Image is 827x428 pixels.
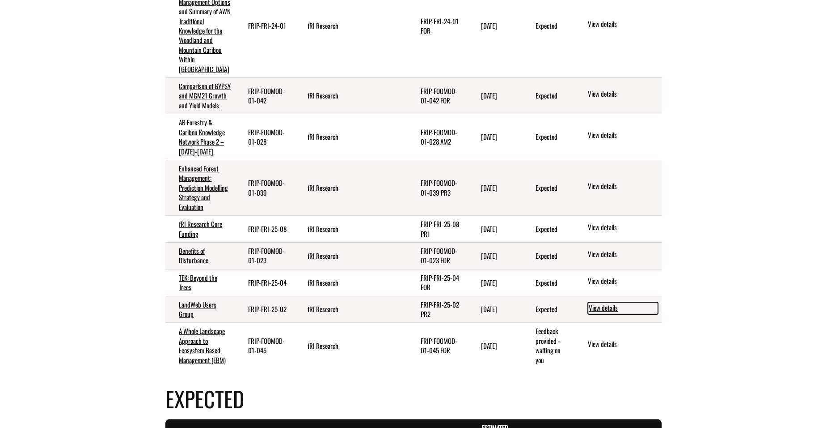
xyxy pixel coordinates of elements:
td: 8/31/2025 [468,78,522,114]
td: TEK: Beyond the Trees [165,269,235,296]
td: fRI Research Core Funding [165,216,235,243]
td: FRIP-FRI-25-02 [235,296,294,323]
td: FRIP-FRI-25-08 [235,216,294,243]
td: FRIP-FRI-25-04 FOR [407,269,467,296]
td: FRIP-FOOMOD-01-028 AM2 [407,114,467,160]
time: [DATE] [481,251,497,261]
td: fRI Research [294,78,408,114]
td: fRI Research [294,269,408,296]
time: [DATE] [481,278,497,287]
time: [DATE] [481,21,497,30]
td: Expected [522,242,573,269]
a: Comparison of GYPSY and MGM21 Growth and Yield Models [179,81,231,110]
td: FRIP-FOOMOD-01-039 [235,160,294,216]
a: AB Forestry & Caribou Knowledge Network Phase 2 – [DATE]-[DATE] [179,117,225,156]
td: fRI Research [294,323,408,368]
td: FRIP-FRI-25-04 [235,269,294,296]
a: View details [588,89,658,100]
a: View details [588,181,658,192]
td: action menu [573,160,662,216]
time: [DATE] [481,304,497,314]
td: 9/1/2024 [468,323,522,368]
td: Expected [522,216,573,243]
td: Expected [522,269,573,296]
td: fRI Research [294,114,408,160]
time: [DATE] [481,132,497,141]
a: Benefits of Disturbance [179,246,208,265]
td: action menu [573,242,662,269]
td: FRIP-FOOMOD-01-023 [235,242,294,269]
td: Feedback provided - waiting on you [522,323,573,368]
td: fRI Research [294,160,408,216]
a: LandWeb Users Group [179,300,216,319]
td: 5/30/2025 [468,216,522,243]
td: AB Forestry & Caribou Knowledge Network Phase 2 – 2020-2025 [165,114,235,160]
td: FRIP-FRI-25-02 PR2 [407,296,467,323]
time: [DATE] [481,224,497,234]
a: View details [588,339,658,350]
td: FRIP-FOOMOD-01-042 FOR [407,78,467,114]
td: fRI Research [294,296,408,323]
a: View details [588,249,658,260]
td: Enhanced Forest Management: Prediction Modelling Strategy and Evaluation [165,160,235,216]
td: 8/31/2025 [468,160,522,216]
a: Enhanced Forest Management: Prediction Modelling Strategy and Evaluation [179,163,228,212]
a: View details [588,276,658,287]
time: [DATE] [481,341,497,351]
time: [DATE] [481,90,497,100]
td: action menu [573,114,662,160]
td: FRIP-FOOMOD-01-028 [235,114,294,160]
td: action menu [573,78,662,114]
a: TEK: Beyond the Trees [179,273,217,292]
td: FRIP-FOOMOD-01-045 [235,323,294,368]
a: A Whole Landscape Approach to Ecosystem Based Management (EBM) [179,326,226,364]
td: fRI Research [294,216,408,243]
a: View details [588,223,658,233]
td: action menu [573,269,662,296]
td: Benefits of Disturbance [165,242,235,269]
h4: Expected [165,383,662,415]
td: Expected [522,160,573,216]
td: fRI Research [294,242,408,269]
a: View details [588,130,658,141]
td: LandWeb Users Group [165,296,235,323]
td: 8/31/2025 [468,114,522,160]
td: FRIP-FOOMOD-01-023 FOR [407,242,467,269]
td: FRIP-FOOMOD-01-039 PR3 [407,160,467,216]
td: FRIP-FOOMOD-01-042 [235,78,294,114]
a: View details [588,302,658,314]
td: action menu [573,323,662,368]
td: Comparison of GYPSY and MGM21 Growth and Yield Models [165,78,235,114]
td: A Whole Landscape Approach to Ecosystem Based Management (EBM) [165,323,235,368]
td: 3/31/2025 [468,296,522,323]
td: Expected [522,114,573,160]
time: [DATE] [481,183,497,193]
td: action menu [573,296,662,323]
a: fRI Research Core Funding [179,219,222,238]
td: 3/31/2025 [468,269,522,296]
td: Expected [522,296,573,323]
td: Expected [522,78,573,114]
td: FRIP-FRI-25-08 PR1 [407,216,467,243]
td: action menu [573,216,662,243]
a: View details [588,19,658,30]
td: 5/1/2025 [468,242,522,269]
td: FRIP-FOOMOD-01-045 FOR [407,323,467,368]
